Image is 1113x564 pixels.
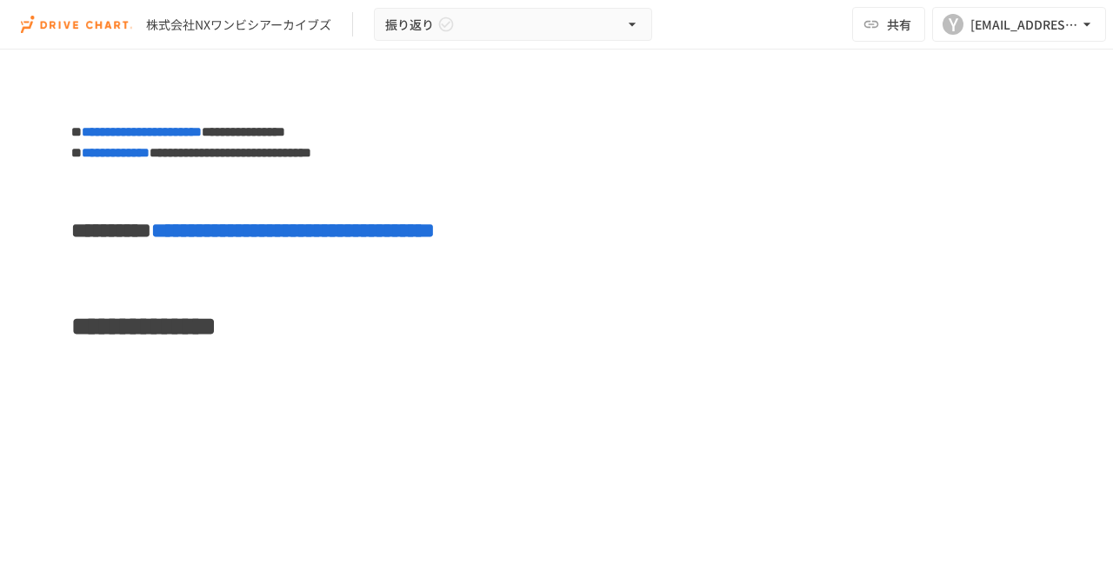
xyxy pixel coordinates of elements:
button: Y[EMAIL_ADDRESS][DOMAIN_NAME] [932,7,1106,42]
div: 株式会社NXワンビシアーカイブズ [146,16,331,34]
img: i9VDDS9JuLRLX3JIUyK59LcYp6Y9cayLPHs4hOxMB9W [21,10,132,38]
span: 共有 [887,15,911,34]
div: [EMAIL_ADDRESS][DOMAIN_NAME] [970,14,1078,36]
div: Y [943,14,963,35]
button: 振り返り [374,8,652,42]
button: 共有 [852,7,925,42]
span: 振り返り [385,14,434,36]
